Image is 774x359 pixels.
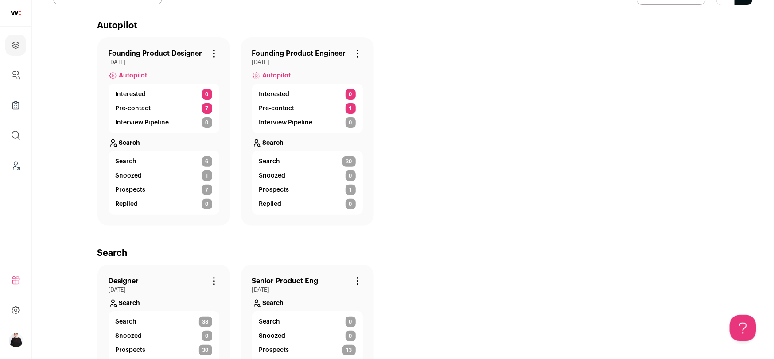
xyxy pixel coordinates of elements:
[5,95,26,116] a: Company Lists
[252,133,363,151] a: Search
[199,317,212,327] span: 33
[116,345,212,355] a: Prospects 30
[116,185,146,194] p: Prospects
[252,286,363,293] span: [DATE]
[352,48,363,59] button: Project Actions
[259,118,313,127] p: Interview Pipeline
[259,332,286,340] p: Snoozed
[116,170,212,181] a: Snoozed 1
[116,89,212,100] a: Interested 0
[116,199,212,209] a: Replied 0
[259,90,290,99] p: Interested
[259,199,356,209] a: Replied 0
[259,317,280,326] span: Search
[119,299,140,308] p: Search
[116,200,138,208] p: Replied
[346,117,356,128] span: 0
[259,117,356,128] a: Interview Pipeline 0
[109,276,139,286] a: Designer
[109,59,219,66] span: [DATE]
[259,185,289,194] p: Prospects
[202,185,212,195] span: 7
[202,89,212,100] span: 0
[202,170,212,181] span: 1
[9,333,23,347] button: Open dropdown
[9,333,23,347] img: 9240684-medium_jpg
[109,48,202,59] a: Founding Product Designer
[263,139,284,147] p: Search
[259,89,356,100] a: Interested 0
[259,345,356,355] a: Prospects 13
[263,299,284,308] p: Search
[116,118,169,127] p: Interview Pipeline
[259,331,356,341] a: Snoozed 0
[109,66,219,84] a: Autopilot
[116,171,142,180] p: Snoozed
[202,331,212,341] span: 0
[97,19,709,32] h2: Autopilot
[259,104,295,113] p: Pre-contact
[252,276,319,286] a: Senior Product Eng
[252,59,363,66] span: [DATE]
[346,199,356,209] span: 0
[259,171,286,180] p: Snoozed
[5,65,26,86] a: Company and ATS Settings
[202,117,212,128] span: 0
[259,185,356,195] a: Prospects 1
[259,200,282,208] p: Replied
[109,293,219,311] a: Search
[97,247,709,259] h2: Search
[259,103,356,114] a: Pre-contact 1
[116,185,212,195] a: Prospects 7
[116,104,151,113] p: Pre-contact
[346,170,356,181] span: 0
[5,35,26,56] a: Projects
[342,156,356,167] span: 30
[209,48,219,59] button: Project Actions
[259,346,289,355] p: Prospects
[116,117,212,128] a: Interview Pipeline 0
[116,317,212,327] a: Search 33
[116,156,212,167] a: Search 6
[346,103,356,114] span: 1
[263,71,291,80] span: Autopilot
[252,293,363,311] a: Search
[346,89,356,100] span: 0
[11,11,21,15] img: wellfound-shorthand-0d5821cbd27db2630d0214b213865d53afaa358527fdda9d0ea32b1df1b89c2c.svg
[252,48,346,59] a: Founding Product Engineer
[202,199,212,209] span: 0
[259,317,356,327] a: Search 0
[116,332,142,340] p: Snoozed
[119,139,140,147] p: Search
[116,157,137,166] span: Search
[259,170,356,181] a: Snoozed 0
[109,133,219,151] a: Search
[202,156,212,167] span: 6
[342,345,356,355] span: 13
[209,276,219,286] button: Project Actions
[346,317,356,327] span: 0
[116,103,212,114] a: Pre-contact 7
[109,286,219,293] span: [DATE]
[199,345,212,355] span: 30
[116,90,146,99] p: Interested
[252,66,363,84] a: Autopilot
[259,156,356,167] a: Search 30
[5,155,26,176] a: Leads (Backoffice)
[346,331,356,341] span: 0
[730,315,756,341] iframe: Toggle Customer Support
[119,71,148,80] span: Autopilot
[352,276,363,286] button: Project Actions
[116,317,137,326] span: Search
[346,185,356,195] span: 1
[202,103,212,114] span: 7
[116,346,146,355] p: Prospects
[116,331,212,341] a: Snoozed 0
[259,157,280,166] span: Search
